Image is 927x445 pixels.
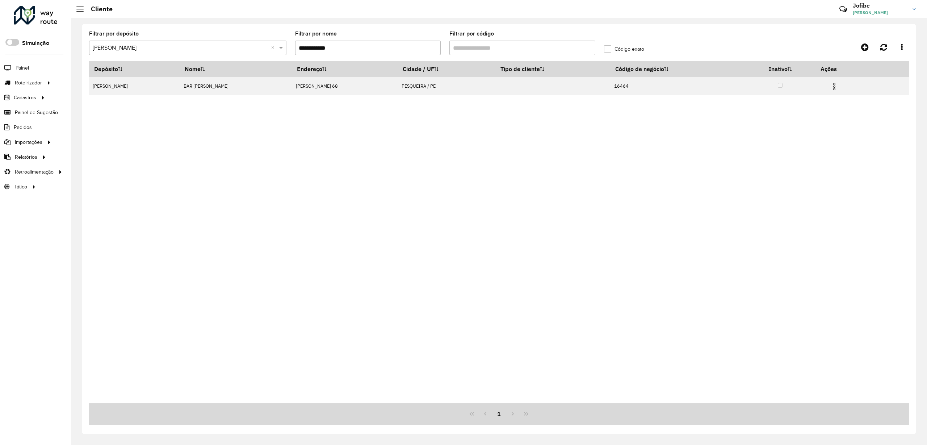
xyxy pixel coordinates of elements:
[84,5,113,13] h2: Cliente
[15,153,37,161] span: Relatórios
[853,2,907,9] h3: Jofibe
[15,138,42,146] span: Importações
[89,29,139,38] label: Filtrar por depósito
[398,61,496,77] th: Cidade / UF
[295,29,337,38] label: Filtrar por nome
[16,64,29,72] span: Painel
[15,79,42,87] span: Roteirizador
[835,1,851,17] a: Contato Rápido
[398,77,496,95] td: PESQUEIRA / PE
[89,61,180,77] th: Depósito
[22,39,49,47] label: Simulação
[180,61,292,77] th: Nome
[14,124,32,131] span: Pedidos
[745,61,815,77] th: Inativo
[815,61,859,76] th: Ações
[15,168,54,176] span: Retroalimentação
[15,109,58,116] span: Painel de Sugestão
[14,94,36,101] span: Cadastros
[292,77,398,95] td: [PERSON_NAME] 68
[292,61,398,77] th: Endereço
[604,45,644,53] label: Código exato
[14,183,27,191] span: Tático
[610,61,745,77] th: Código de negócio
[89,77,180,95] td: [PERSON_NAME]
[449,29,494,38] label: Filtrar por código
[271,43,277,52] span: Clear all
[180,77,292,95] td: BAR [PERSON_NAME]
[853,9,907,16] span: [PERSON_NAME]
[495,61,610,77] th: Tipo de cliente
[492,407,506,421] button: 1
[610,77,745,95] td: 16464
